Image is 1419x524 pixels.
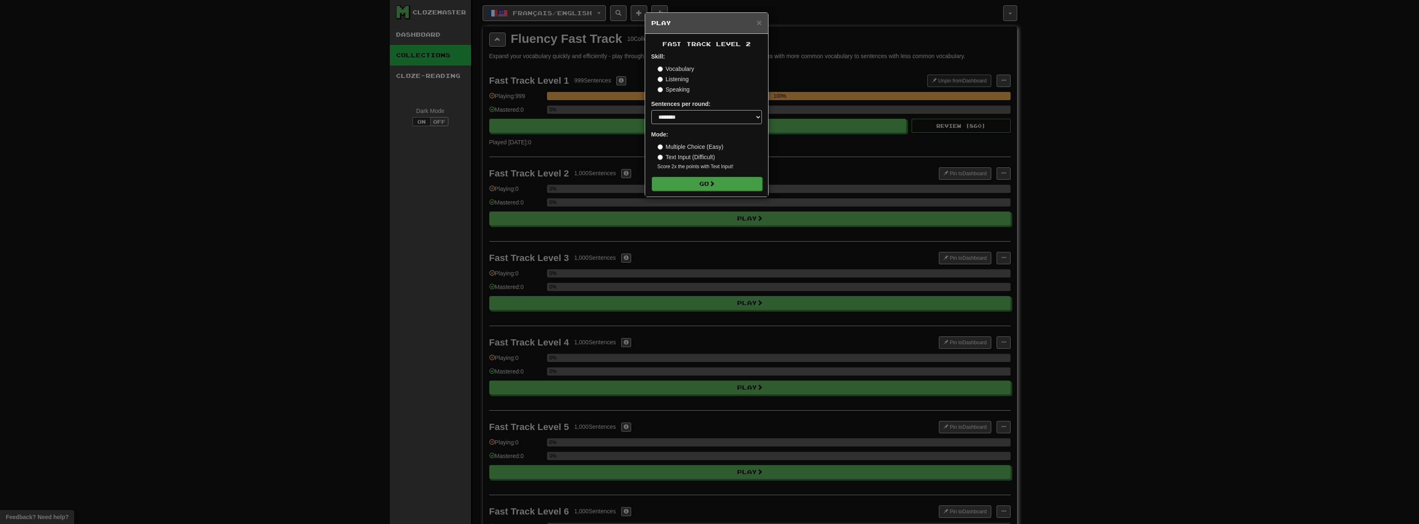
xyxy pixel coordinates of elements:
label: Multiple Choice (Easy) [658,143,724,151]
label: Sentences per round: [651,100,711,108]
input: Vocabulary [658,66,663,72]
label: Listening [658,75,689,83]
h5: Play [651,19,762,27]
label: Vocabulary [658,65,694,73]
label: Text Input (Difficult) [658,153,715,161]
input: Listening [658,77,663,82]
button: Go [652,177,762,191]
input: Multiple Choice (Easy) [658,144,663,150]
button: Close [757,18,761,27]
small: Score 2x the points with Text Input ! [658,163,762,170]
span: Fast Track Level 2 [662,40,751,47]
input: Speaking [658,87,663,92]
label: Speaking [658,85,690,94]
input: Text Input (Difficult) [658,155,663,160]
strong: Mode: [651,131,668,138]
span: × [757,18,761,27]
strong: Skill: [651,53,665,60]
